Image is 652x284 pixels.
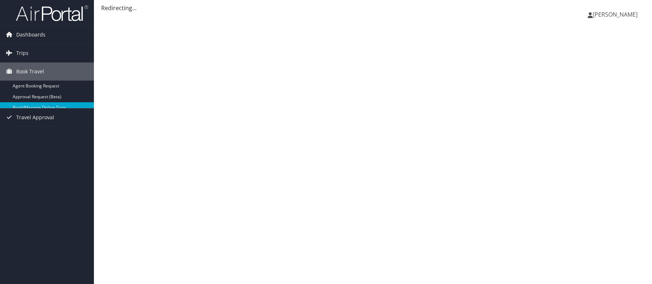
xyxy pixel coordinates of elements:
[16,44,29,62] span: Trips
[588,4,645,25] a: [PERSON_NAME]
[16,63,44,81] span: Book Travel
[16,108,54,126] span: Travel Approval
[16,26,46,44] span: Dashboards
[593,10,638,18] span: [PERSON_NAME]
[16,5,88,22] img: airportal-logo.png
[101,4,645,12] div: Redirecting...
